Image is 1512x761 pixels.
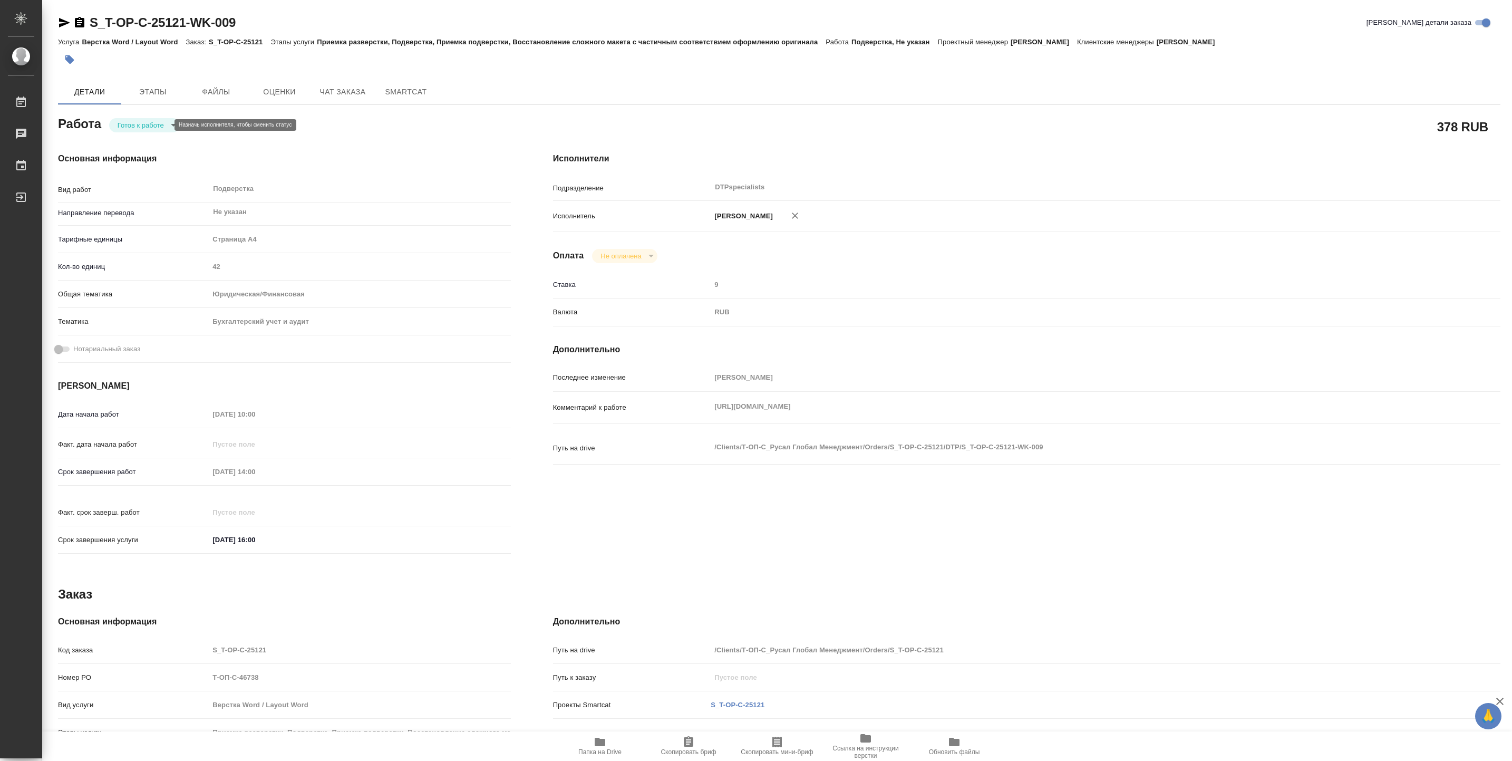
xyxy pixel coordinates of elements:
p: Работа [826,38,851,46]
p: Приемка разверстки, Подверстка, Приемка подверстки, Восстановление сложного макета с частичным со... [317,38,826,46]
input: Пустое поле [711,670,1421,685]
h2: Заказ [58,586,92,603]
input: Пустое поле [209,437,301,452]
input: Пустое поле [209,725,510,740]
button: Не оплачена [597,252,644,261]
input: ✎ Введи что-нибудь [209,532,301,547]
p: Этапы услуги [58,727,209,738]
p: Направление перевода [58,208,209,218]
p: Проекты Smartcat [553,700,711,710]
h2: Работа [58,113,101,132]
span: Нотариальный заказ [73,344,140,354]
p: Вид услуги [58,700,209,710]
input: Пустое поле [711,642,1421,658]
h4: Основная информация [58,615,511,628]
div: Готов к работе [592,249,657,263]
span: Детали [64,85,115,99]
p: Последнее изменение [553,372,711,383]
button: Скопировать ссылку для ЯМессенджера [58,16,71,29]
button: Скопировать бриф [644,731,733,761]
p: Проектный менеджер [938,38,1011,46]
p: Верстка Word / Layout Word [82,38,186,46]
p: Тематика [58,316,209,327]
p: Общая тематика [58,289,209,300]
p: Подразделение [553,183,711,194]
div: Бухгалтерский учет и аудит [209,313,510,331]
p: Срок завершения работ [58,467,209,477]
span: SmartCat [381,85,431,99]
p: Кол-во единиц [58,262,209,272]
input: Пустое поле [209,697,510,712]
span: Чат заказа [317,85,368,99]
p: Путь на drive [553,443,711,454]
h2: 378 RUB [1437,118,1488,136]
p: Путь на drive [553,645,711,656]
p: Тарифные единицы [58,234,209,245]
div: Юридическая/Финансовая [209,285,510,303]
span: Скопировать бриф [661,748,716,756]
input: Пустое поле [209,505,301,520]
p: S_T-OP-C-25121 [209,38,270,46]
p: [PERSON_NAME] [711,211,773,221]
input: Пустое поле [209,259,510,274]
p: Факт. дата начала работ [58,439,209,450]
div: RUB [711,303,1421,321]
h4: Дополнительно [553,343,1500,356]
span: Папка на Drive [578,748,622,756]
span: Обновить файлы [929,748,980,756]
p: Клиентские менеджеры [1077,38,1157,46]
p: Код заказа [58,645,209,656]
p: Номер РО [58,672,209,683]
p: Вид работ [58,185,209,195]
p: Транслитерация названий [553,731,711,741]
input: Пустое поле [209,407,301,422]
span: Этапы [128,85,178,99]
button: Ссылка на инструкции верстки [821,731,910,761]
span: Оценки [254,85,305,99]
h4: Основная информация [58,152,511,165]
button: Скопировать мини-бриф [733,731,821,761]
span: Файлы [191,85,241,99]
p: [PERSON_NAME] [1011,38,1077,46]
div: Готов к работе [109,118,180,132]
input: Пустое поле [711,370,1421,385]
p: Исполнитель [553,211,711,221]
textarea: /Clients/Т-ОП-С_Русал Глобал Менеджмент/Orders/S_T-OP-C-25121/DTP/S_T-OP-C-25121-WK-009 [711,438,1421,456]
span: Скопировать мини-бриф [741,748,813,756]
input: Пустое поле [711,277,1421,292]
button: Удалить исполнителя [783,204,807,227]
p: Дата начала работ [58,409,209,420]
span: [PERSON_NAME] детали заказа [1366,17,1471,28]
button: Скопировать ссылку [73,16,86,29]
h4: [PERSON_NAME] [58,380,511,392]
p: Заказ: [186,38,209,46]
p: Валюта [553,307,711,317]
h4: Исполнители [553,152,1500,165]
button: Папка на Drive [556,731,644,761]
p: Этапы услуги [270,38,317,46]
p: Услуга [58,38,82,46]
p: Срок завершения услуги [58,535,209,545]
p: Подверстка, Не указан [851,38,938,46]
p: Путь к заказу [553,672,711,683]
input: Пустое поле [209,670,510,685]
button: 🙏 [1475,703,1501,729]
button: Обновить файлы [910,731,999,761]
a: S_T-OP-C-25121-WK-009 [90,15,236,30]
h4: Оплата [553,249,584,262]
textarea: [URL][DOMAIN_NAME] [711,398,1421,416]
a: S_T-OP-C-25121 [711,701,764,709]
div: Страница А4 [209,230,510,248]
h4: Дополнительно [553,615,1500,628]
p: Ставка [553,280,711,290]
button: Добавить тэг [58,48,81,71]
span: 🙏 [1479,705,1497,727]
p: [PERSON_NAME] [1157,38,1223,46]
input: Пустое поле [209,464,301,479]
input: Пустое поле [209,642,510,658]
p: Комментарий к работе [553,402,711,413]
p: Факт. срок заверш. работ [58,507,209,518]
span: Ссылка на инструкции верстки [828,745,904,759]
button: Готов к работе [114,121,167,130]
